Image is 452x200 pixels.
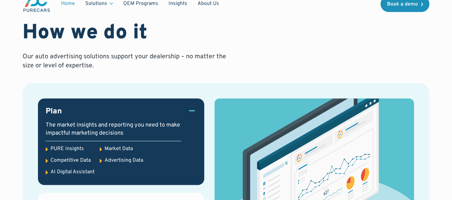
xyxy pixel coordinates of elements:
p: Our auto advertising solutions support your dealership – no matter the size or level of expertise. [23,52,228,70]
div: Advertising Data [105,157,143,164]
div: Solutions [85,0,107,7]
div: AI Digital Assistant [51,168,95,176]
div: Competitive Data [51,157,91,164]
h2: How we do it [23,21,147,46]
div: Market Data [105,145,133,152]
div: Book a demo [387,2,418,7]
h3: Plan [46,106,62,117]
div: PURE Insights [51,145,84,152]
div: The market insights and reporting you need to make impactful marketing decisions [46,121,181,137]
